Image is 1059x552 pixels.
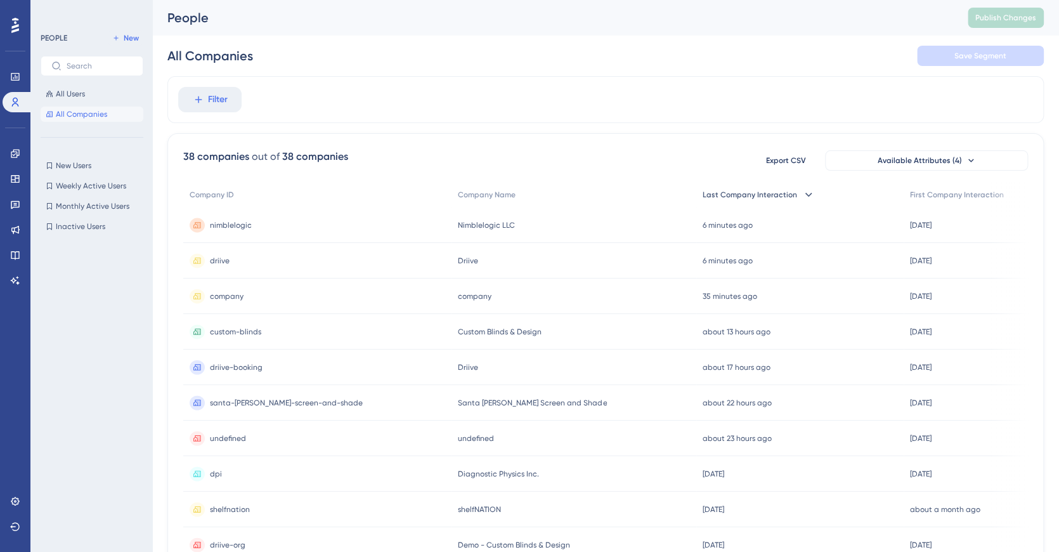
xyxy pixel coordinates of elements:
[910,190,1004,200] span: First Company Interaction
[167,9,936,27] div: People
[282,149,348,164] div: 38 companies
[703,327,770,336] time: about 13 hours ago
[56,201,129,211] span: Monthly Active Users
[210,327,261,337] span: custom-blinds
[208,92,228,107] span: Filter
[703,434,772,443] time: about 23 hours ago
[183,149,249,164] div: 38 companies
[41,158,143,173] button: New Users
[910,434,932,443] time: [DATE]
[210,362,263,372] span: driive-booking
[252,149,280,164] div: out of
[458,220,515,230] span: Nimblelogic LLC
[703,221,753,230] time: 6 minutes ago
[458,256,478,266] span: Driive
[910,505,980,514] time: about a month ago
[910,470,932,478] time: [DATE]
[210,256,230,266] span: driive
[703,256,753,265] time: 6 minutes ago
[210,504,250,515] span: shelfnation
[458,362,478,372] span: Driive
[56,221,105,232] span: Inactive Users
[210,220,252,230] span: nimblelogic
[190,190,234,200] span: Company ID
[41,86,143,102] button: All Users
[703,190,797,200] span: Last Company Interaction
[210,433,246,444] span: undefined
[167,47,253,65] div: All Companies
[41,199,143,214] button: Monthly Active Users
[954,51,1006,61] span: Save Segment
[210,540,245,550] span: driive-org
[917,46,1044,66] button: Save Segment
[41,219,143,234] button: Inactive Users
[124,33,139,43] span: New
[975,13,1036,23] span: Publish Changes
[56,161,91,171] span: New Users
[458,291,491,301] span: company
[703,363,770,372] time: about 17 hours ago
[910,541,932,549] time: [DATE]
[108,30,143,46] button: New
[458,190,516,200] span: Company Name
[178,87,242,112] button: Filter
[910,221,932,230] time: [DATE]
[766,155,806,166] span: Export CSV
[703,541,724,549] time: [DATE]
[825,150,1028,171] button: Available Attributes (4)
[878,155,962,166] span: Available Attributes (4)
[56,109,107,119] span: All Companies
[458,540,570,550] span: Demo - Custom Blinds & Design
[703,505,724,514] time: [DATE]
[41,178,143,194] button: Weekly Active Users
[458,504,501,515] span: shelfNATION
[41,33,67,43] div: PEOPLE
[458,327,542,337] span: Custom Blinds & Design
[458,469,539,479] span: Diagnostic Physics Inc.
[910,363,932,372] time: [DATE]
[41,107,143,122] button: All Companies
[67,62,133,70] input: Search
[910,398,932,407] time: [DATE]
[703,292,757,301] time: 35 minutes ago
[210,469,222,479] span: dpi
[910,327,932,336] time: [DATE]
[210,398,363,408] span: santa-[PERSON_NAME]-screen-and-shade
[968,8,1044,28] button: Publish Changes
[56,181,126,191] span: Weekly Active Users
[703,398,772,407] time: about 22 hours ago
[910,256,932,265] time: [DATE]
[210,291,244,301] span: company
[458,433,494,444] span: undefined
[703,470,724,478] time: [DATE]
[56,89,85,99] span: All Users
[910,292,932,301] time: [DATE]
[458,398,607,408] span: Santa [PERSON_NAME] Screen and Shade
[754,150,817,171] button: Export CSV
